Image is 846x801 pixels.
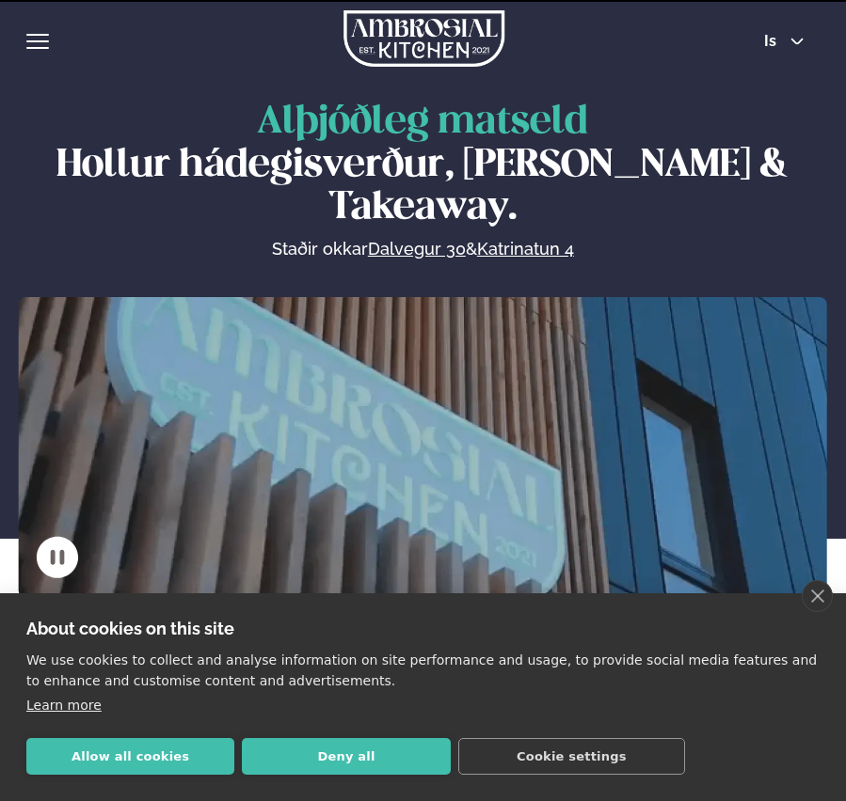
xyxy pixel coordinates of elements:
[26,619,234,638] strong: About cookies on this site
[38,102,808,230] h1: Hollur hádegisverður, [PERSON_NAME] & Takeaway.
[458,738,685,775] button: Cookie settings
[67,238,778,260] p: Staðir okkar &
[343,10,504,67] img: logo
[477,238,574,260] a: Katrinatun 4
[257,104,588,141] span: Alþjóðleg matseld
[26,650,820,691] p: We use cookies to collect and analyse information on site performance and usage, to provide socia...
[749,34,820,49] button: is
[26,738,234,775] button: Allow all cookies
[26,30,49,53] button: hamburger
[368,238,466,260] a: Dalvegur 30
[802,580,833,612] a: close
[242,738,450,775] button: Deny all
[764,34,782,49] span: is
[26,698,102,713] a: Learn more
